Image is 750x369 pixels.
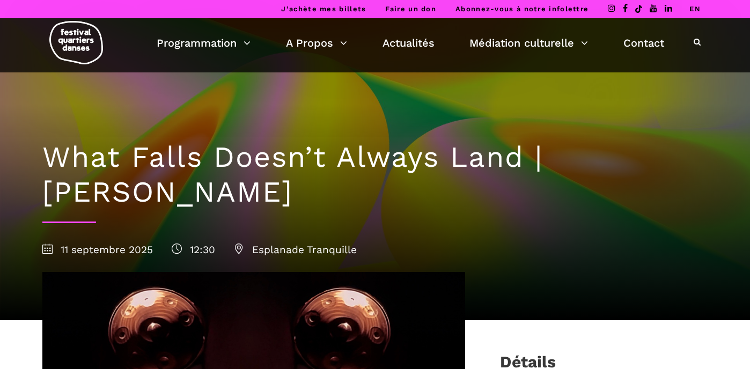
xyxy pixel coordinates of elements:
[623,34,664,52] a: Contact
[234,243,357,256] span: Esplanade Tranquille
[42,140,708,210] h1: What Falls Doesn’t Always Land | [PERSON_NAME]
[49,21,103,64] img: logo-fqd-med
[42,243,153,256] span: 11 septembre 2025
[469,34,588,52] a: Médiation culturelle
[383,34,435,52] a: Actualités
[455,5,589,13] a: Abonnez-vous à notre infolettre
[172,243,215,256] span: 12:30
[281,5,366,13] a: J’achète mes billets
[385,5,436,13] a: Faire un don
[689,5,701,13] a: EN
[286,34,347,52] a: A Propos
[157,34,251,52] a: Programmation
